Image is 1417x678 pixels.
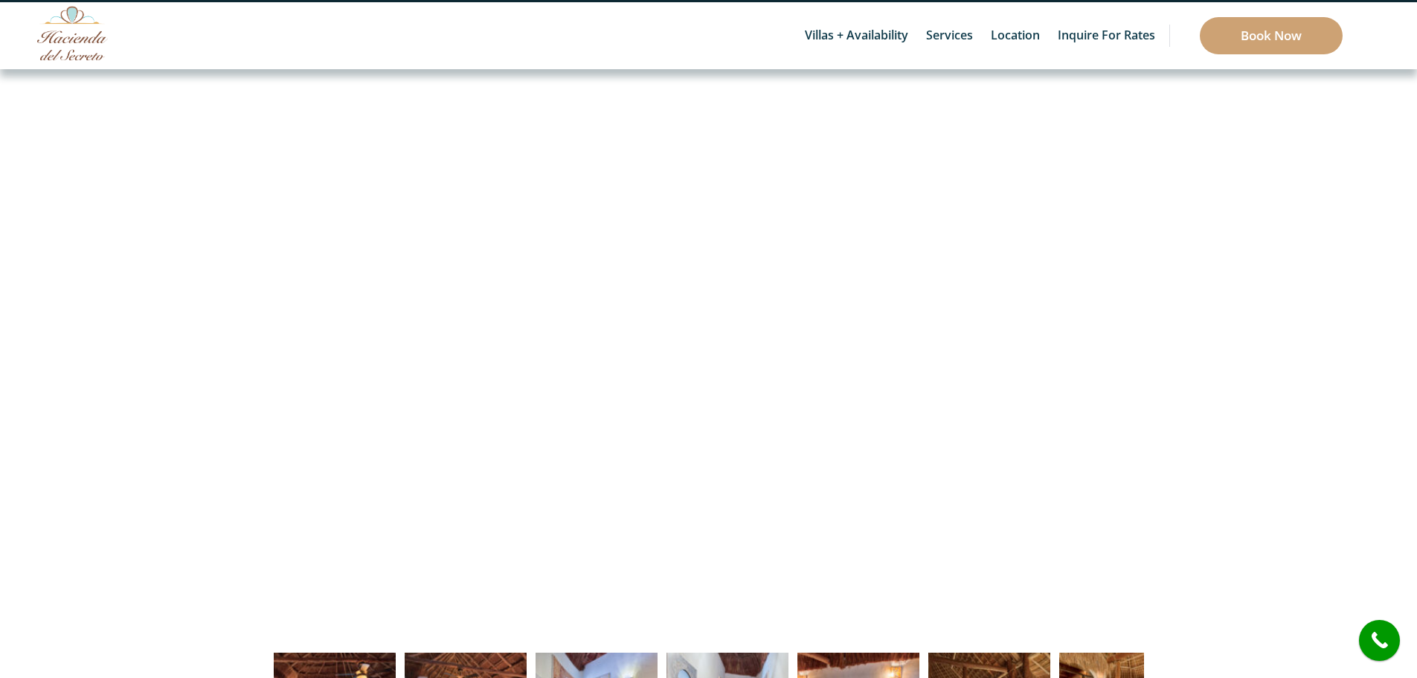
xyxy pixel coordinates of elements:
i: call [1363,624,1396,657]
a: Services [919,2,980,69]
a: Book Now [1200,17,1343,54]
a: Location [983,2,1047,69]
a: call [1359,620,1400,661]
img: Awesome Logo [37,6,108,60]
a: Villas + Availability [797,2,916,69]
a: Inquire for Rates [1050,2,1163,69]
